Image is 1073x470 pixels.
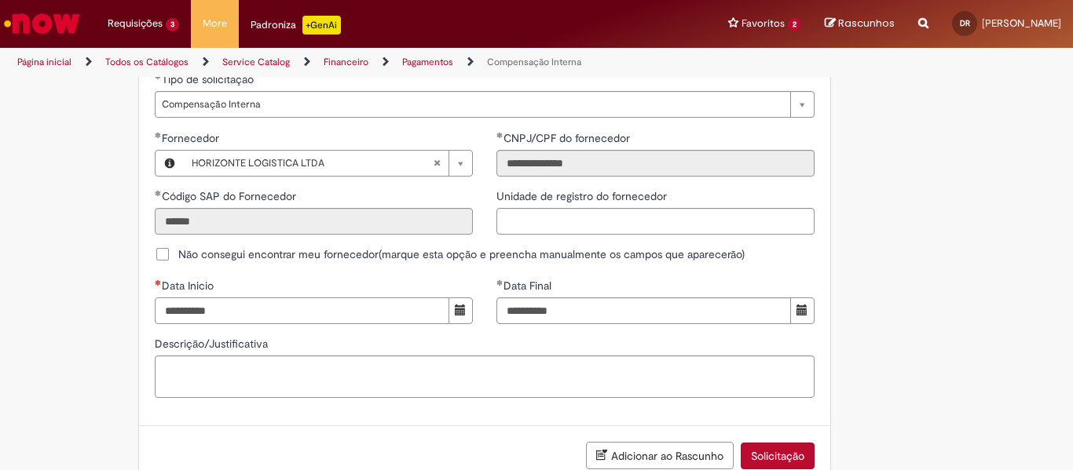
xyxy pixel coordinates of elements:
span: Unidade de registro do fornecedor [496,189,670,203]
img: ServiceNow [2,8,82,39]
span: [PERSON_NAME] [982,16,1061,30]
a: Página inicial [17,56,71,68]
ul: Trilhas de página [12,48,704,77]
span: DR [960,18,970,28]
span: Tipo de solicitação [162,72,257,86]
input: Data Final 01 September 2025 Monday [496,297,791,324]
span: Necessários [155,279,162,286]
a: Todos os Catálogos [105,56,189,68]
a: Financeiro [324,56,368,68]
span: HORIZONTE LOGISTICA LTDA [192,151,433,176]
a: HORIZONTE LOGISTICA LTDALimpar campo Fornecedor [184,151,472,176]
button: Mostrar calendário para Data Final [790,297,815,324]
span: Obrigatório Preenchido [496,279,504,286]
span: Compensação Interna [162,92,782,117]
button: Fornecedor , Visualizar este registro HORIZONTE LOGISTICA LTDA [156,151,184,176]
abbr: Limpar campo Fornecedor [425,151,449,176]
label: Somente leitura - CNPJ/CPF do fornecedor [496,130,633,146]
span: Data Inicio [162,279,217,293]
button: Mostrar calendário para Data Inicio [449,297,473,324]
span: 3 [166,18,179,31]
span: Não consegui encontrar meu fornecedor(marque esta opção e preencha manualmente os campos que apar... [178,246,745,262]
div: Padroniza [251,16,341,35]
a: Rascunhos [825,16,895,31]
textarea: Descrição/Justificativa [155,355,815,398]
span: Favoritos [742,16,785,31]
span: Fornecedor [162,131,222,145]
span: Requisições [108,16,163,31]
button: Solicitação [741,443,815,469]
span: Data Final [504,279,555,293]
span: Somente leitura - CNPJ/CPF do fornecedor [504,131,633,145]
span: Somente leitura - Código SAP do Fornecedor [162,189,299,203]
span: Rascunhos [838,16,895,31]
input: CNPJ/CPF do fornecedor [496,150,815,177]
a: Pagamentos [402,56,453,68]
input: Data Inicio [155,297,449,324]
span: Descrição/Justificativa [155,337,271,351]
span: Obrigatório Preenchido [155,132,162,138]
p: +GenAi [302,16,341,35]
input: Código SAP do Fornecedor [155,208,473,235]
input: Unidade de registro do fornecedor [496,208,815,235]
span: Obrigatório Preenchido [155,190,162,196]
a: Compensação Interna [487,56,581,68]
span: Obrigatório Preenchido [496,132,504,138]
span: Obrigatório Preenchido [155,73,162,79]
a: Service Catalog [222,56,290,68]
button: Adicionar ao Rascunho [586,442,734,469]
span: More [203,16,227,31]
label: Somente leitura - Código SAP do Fornecedor [155,188,299,204]
span: 2 [788,18,801,31]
